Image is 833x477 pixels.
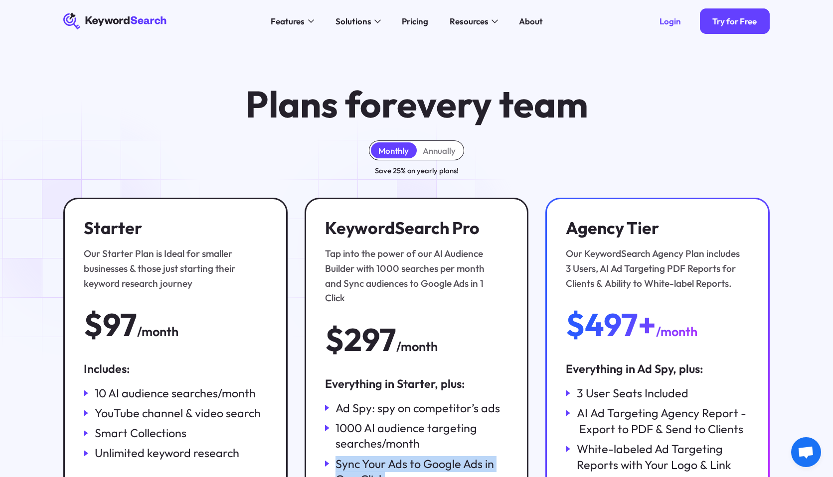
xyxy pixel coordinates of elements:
[137,322,178,342] div: /month
[450,15,489,27] div: Resources
[647,8,693,34] a: Login
[712,16,757,26] div: Try for Free
[423,145,456,156] div: Annually
[512,12,549,29] a: About
[325,323,396,356] div: $297
[656,322,697,342] div: /month
[271,15,305,27] div: Features
[397,81,588,127] span: every team
[335,400,500,416] div: Ad Spy: spy on competitor’s ads
[566,218,743,238] h3: Agency Tier
[577,441,749,473] div: White-labeled Ad Targeting Reports with Your Logo & Link
[375,165,459,176] div: Save 25% on yearly plans!
[519,15,543,27] div: About
[566,308,656,341] div: $497+
[566,361,749,377] div: Everything in Ad Spy, plus:
[577,405,749,437] div: AI Ad Targeting Agency Report - Export to PDF & Send to Clients
[84,246,261,291] div: Our Starter Plan is Ideal for smaller businesses & those just starting their keyword research jou...
[335,420,508,452] div: 1000 AI audience targeting searches/month
[791,437,821,467] a: Open chat
[95,445,239,461] div: Unlimited keyword research
[402,15,428,27] div: Pricing
[84,361,267,377] div: Includes:
[95,385,256,401] div: 10 AI audience searches/month
[95,405,261,421] div: YouTube channel & video search
[335,15,371,27] div: Solutions
[325,246,502,306] div: Tap into the power of our AI Audience Builder with 1000 searches per month and Sync audiences to ...
[325,376,508,392] div: Everything in Starter, plus:
[577,385,688,401] div: 3 User Seats Included
[84,218,261,238] h3: Starter
[660,16,681,26] div: Login
[245,85,588,124] h1: Plans for
[396,337,438,357] div: /month
[566,246,743,291] div: Our KeywordSearch Agency Plan includes 3 Users, AI Ad Targeting PDF Reports for Clients & Ability...
[395,12,434,29] a: Pricing
[700,8,770,34] a: Try for Free
[378,145,409,156] div: Monthly
[95,425,186,441] div: Smart Collections
[325,218,502,238] h3: KeywordSearch Pro
[84,308,137,341] div: $97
